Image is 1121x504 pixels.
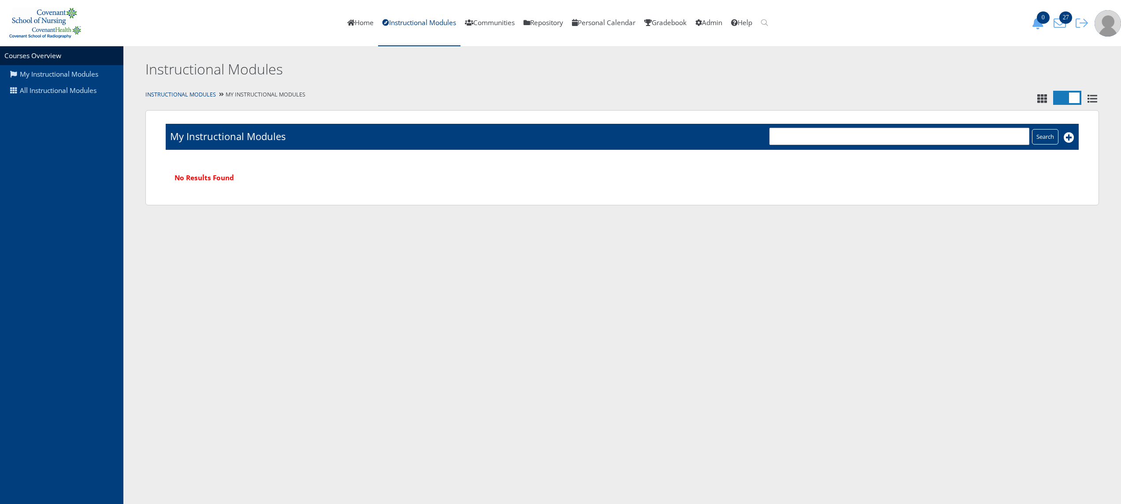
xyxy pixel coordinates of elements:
[1037,11,1050,24] span: 0
[1064,132,1074,143] i: Add New
[123,89,1121,101] div: My Instructional Modules
[1059,11,1072,24] span: 27
[1050,18,1073,27] a: 27
[170,130,286,143] h1: My Instructional Modules
[4,51,61,60] a: Courses Overview
[1028,17,1050,30] button: 0
[1095,10,1121,37] img: user-profile-default-picture.png
[1028,18,1050,27] a: 0
[1050,17,1073,30] button: 27
[1086,94,1099,104] i: List
[166,164,1079,192] div: No Results Found
[145,59,877,79] h2: Instructional Modules
[1032,129,1058,145] input: Search
[145,91,216,98] a: Instructional Modules
[1036,94,1049,104] i: Tile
